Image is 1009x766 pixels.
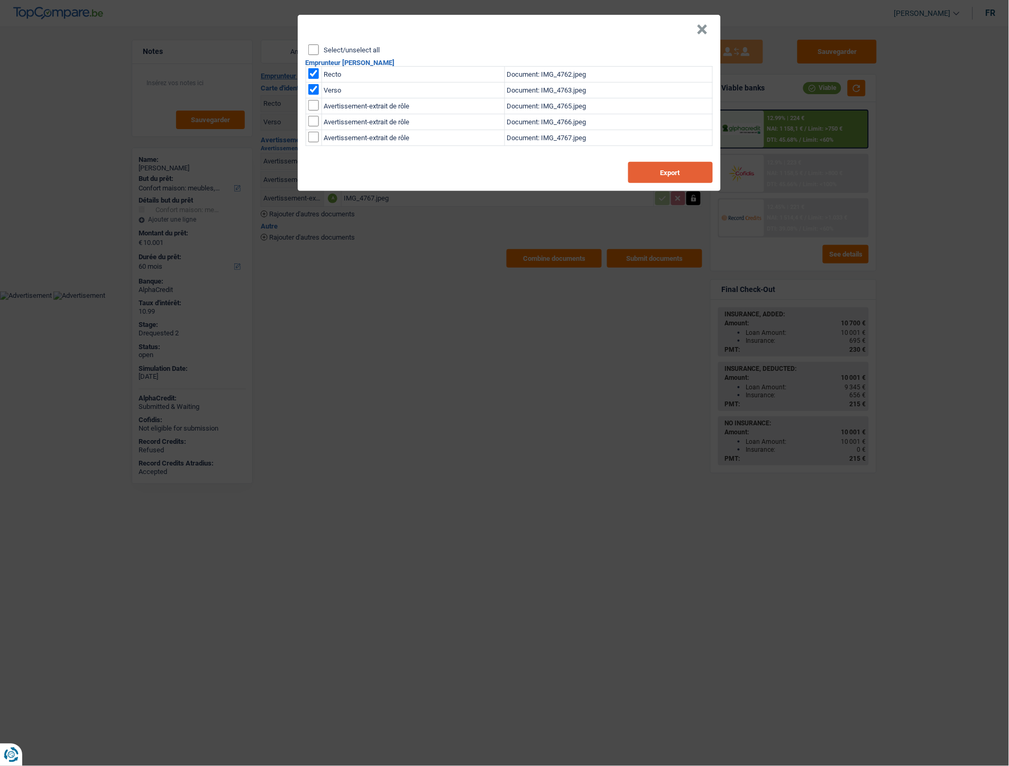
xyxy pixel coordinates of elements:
[628,162,713,183] button: Export
[322,67,504,83] td: Recto
[322,114,504,130] td: Avertissement-extrait de rôle
[504,114,712,130] td: Document: IMG_4766.jpeg
[306,59,713,66] h2: Emprunteur [PERSON_NAME]
[322,98,504,114] td: Avertissement-extrait de rôle
[322,130,504,146] td: Avertissement-extrait de rôle
[504,67,712,83] td: Document: IMG_4762.jpeg
[322,83,504,98] td: Verso
[504,98,712,114] td: Document: IMG_4765.jpeg
[697,24,708,35] button: Close
[504,130,712,146] td: Document: IMG_4767.jpeg
[504,83,712,98] td: Document: IMG_4763.jpeg
[324,47,380,53] label: Select/unselect all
